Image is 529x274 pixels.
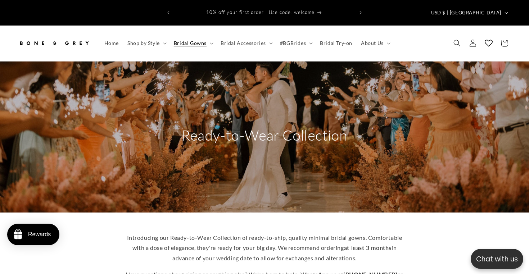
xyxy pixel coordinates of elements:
[206,9,315,15] span: 10% off your first order | Use code: welcome
[320,40,352,46] span: Bridal Try-on
[357,36,393,51] summary: About Us
[344,244,392,251] strong: at least 3 months
[276,36,316,51] summary: #BGBrides
[181,126,347,145] h2: Ready-to-Wear Collection
[15,33,93,54] a: Bone and Grey Bridal
[124,233,405,264] p: Introducing our Ready-to-Wear Collection of ready-to-ship, quality minimal bridal gowns. Comforta...
[160,6,176,19] button: Previous announcement
[471,249,523,269] button: Open chatbox
[28,231,51,238] div: Rewards
[18,35,90,51] img: Bone and Grey Bridal
[449,35,465,51] summary: Search
[471,254,523,264] p: Chat with us
[431,9,501,17] span: USD $ | [GEOGRAPHIC_DATA]
[280,40,306,46] span: #BGBrides
[174,40,207,46] span: Bridal Gowns
[169,36,216,51] summary: Bridal Gowns
[123,36,169,51] summary: Shop by Style
[100,36,123,51] a: Home
[216,36,276,51] summary: Bridal Accessories
[316,36,357,51] a: Bridal Try-on
[353,6,369,19] button: Next announcement
[361,40,384,46] span: About Us
[427,6,511,19] button: USD $ | [GEOGRAPHIC_DATA]
[127,40,160,46] span: Shop by Style
[104,40,119,46] span: Home
[221,40,266,46] span: Bridal Accessories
